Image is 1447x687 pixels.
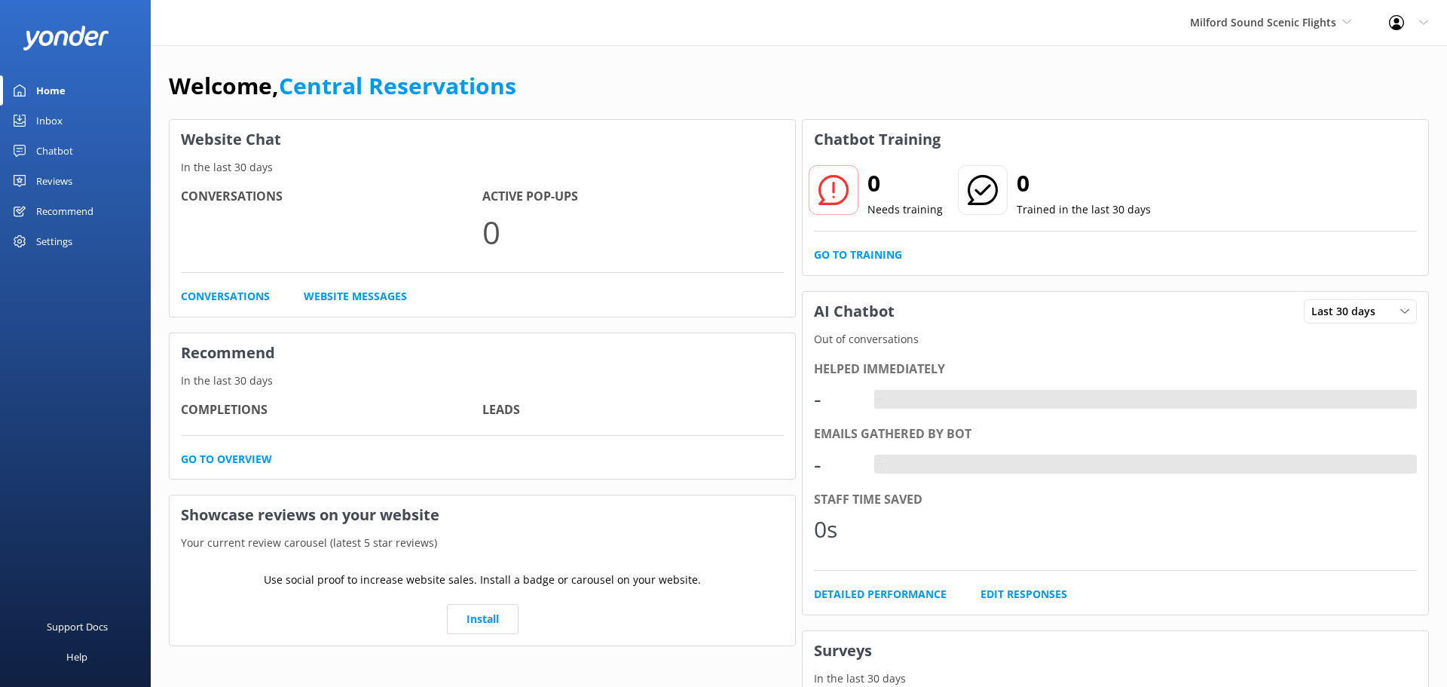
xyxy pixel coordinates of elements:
[23,26,109,51] img: yonder-white-logo.png
[803,120,952,159] h3: Chatbot Training
[1311,303,1384,320] span: Last 30 days
[482,400,784,420] h4: Leads
[482,207,784,257] p: 0
[181,400,482,420] h4: Completions
[181,187,482,207] h4: Conversations
[814,381,859,417] div: -
[867,201,943,218] p: Needs training
[47,612,108,642] div: Support Docs
[1017,165,1151,201] h2: 0
[169,68,516,104] h1: Welcome,
[803,670,1428,687] p: In the last 30 days
[814,360,1417,379] div: Helped immediately
[1190,15,1336,29] span: Milford Sound Scenic Flights
[170,495,795,535] h3: Showcase reviews on your website
[814,511,859,547] div: 0s
[181,288,270,305] a: Conversations
[482,187,784,207] h4: Active Pop-ups
[814,247,902,263] a: Go to Training
[170,535,795,551] p: Your current review carousel (latest 5 star reviews)
[814,446,859,483] div: -
[867,165,943,201] h2: 0
[304,288,407,305] a: Website Messages
[803,631,1428,670] h3: Surveys
[279,70,516,101] a: Central Reservations
[36,106,63,136] div: Inbox
[264,572,701,588] p: Use social proof to increase website sales. Install a badge or carousel on your website.
[814,586,947,603] a: Detailed Performance
[36,196,93,226] div: Recommend
[1017,201,1151,218] p: Trained in the last 30 days
[36,75,66,106] div: Home
[170,120,795,159] h3: Website Chat
[36,136,73,166] div: Chatbot
[66,642,87,672] div: Help
[814,425,1417,444] div: Emails gathered by bot
[874,390,886,409] div: -
[447,604,519,634] a: Install
[36,166,72,196] div: Reviews
[170,159,795,176] p: In the last 30 days
[36,226,72,256] div: Settings
[170,373,795,389] p: In the last 30 days
[803,292,906,331] h3: AI Chatbot
[814,490,1417,510] div: Staff time saved
[170,333,795,373] h3: Recommend
[181,451,272,468] a: Go to overview
[803,331,1428,348] p: Out of conversations
[874,455,886,474] div: -
[980,586,1067,603] a: Edit Responses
